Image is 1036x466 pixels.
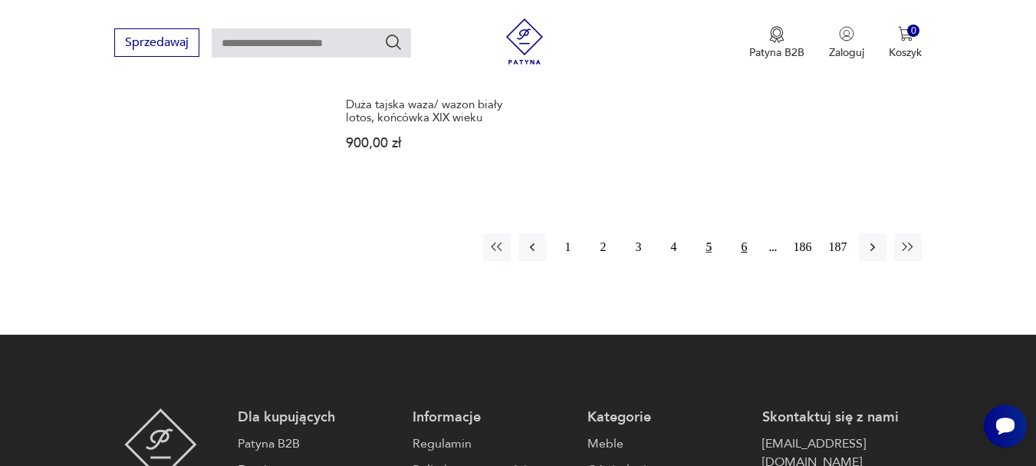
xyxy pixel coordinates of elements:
h3: Duża tajska waza/ wazon biały lotos, końcówka XIX wieku [346,98,516,124]
img: Patyna - sklep z meblami i dekoracjami vintage [502,18,548,64]
button: 186 [788,233,816,261]
a: Ikona medaluPatyna B2B [749,26,804,60]
button: 4 [659,233,687,261]
button: 6 [730,233,758,261]
button: Sprzedawaj [114,28,199,57]
p: Dla kupujących [238,408,397,427]
img: Ikona koszyka [898,26,913,41]
a: Patyna B2B [238,435,397,453]
p: Patyna B2B [749,45,804,60]
p: Zaloguj [829,45,864,60]
a: Regulamin [413,435,572,453]
button: 3 [624,233,652,261]
img: Ikona medalu [769,26,784,43]
p: Skontaktuj się z nami [762,408,922,427]
p: 900,00 zł [346,137,516,150]
button: Szukaj [384,33,403,51]
button: Patyna B2B [749,26,804,60]
button: 5 [695,233,722,261]
iframe: Smartsupp widget button [984,405,1027,448]
button: Zaloguj [829,26,864,60]
p: Koszyk [889,45,922,60]
a: Sprzedawaj [114,38,199,49]
div: 0 [907,25,920,38]
button: 2 [589,233,617,261]
p: Kategorie [587,408,747,427]
button: 0Koszyk [889,26,922,60]
p: Informacje [413,408,572,427]
button: 187 [824,233,851,261]
img: Ikonka użytkownika [839,26,854,41]
button: 1 [554,233,581,261]
a: Meble [587,435,747,453]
